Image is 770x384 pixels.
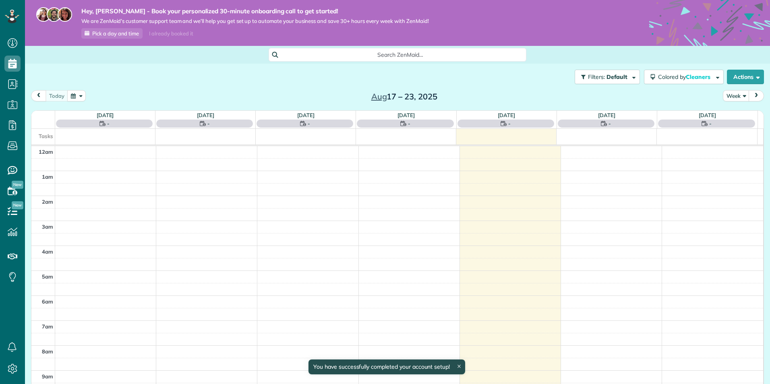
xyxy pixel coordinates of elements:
[81,28,143,39] a: Pick a day and time
[686,73,712,81] span: Cleaners
[42,173,53,180] span: 1am
[46,90,68,101] button: today
[308,120,310,128] span: -
[144,29,198,39] div: I already booked it
[606,73,628,81] span: Default
[81,7,429,15] strong: Hey, [PERSON_NAME] - Book your personalized 30-minute onboarding call to get started!
[42,373,53,380] span: 9am
[408,120,410,128] span: -
[81,18,429,25] span: We are ZenMaid’s customer support team and we’ll help you get set up to automate your business an...
[397,112,415,118] a: [DATE]
[749,90,764,101] button: next
[42,248,53,255] span: 4am
[658,73,713,81] span: Colored by
[575,70,640,84] button: Filters: Default
[588,73,605,81] span: Filters:
[727,70,764,84] button: Actions
[354,92,455,101] h2: 17 – 23, 2025
[42,348,53,355] span: 8am
[498,112,515,118] a: [DATE]
[508,120,511,128] span: -
[58,7,72,22] img: michelle-19f622bdf1676172e81f8f8fba1fb50e276960ebfe0243fe18214015130c80e4.jpg
[207,120,210,128] span: -
[107,120,110,128] span: -
[39,133,53,139] span: Tasks
[699,112,716,118] a: [DATE]
[42,198,53,205] span: 2am
[47,7,61,22] img: jorge-587dff0eeaa6aab1f244e6dc62b8924c3b6ad411094392a53c71c6c4a576187d.jpg
[371,91,387,101] span: Aug
[308,359,465,374] div: You have successfully completed your account setup!
[42,323,53,330] span: 7am
[197,112,214,118] a: [DATE]
[723,90,749,101] button: Week
[297,112,315,118] a: [DATE]
[12,181,23,189] span: New
[709,120,712,128] span: -
[644,70,724,84] button: Colored byCleaners
[31,90,46,101] button: prev
[609,120,611,128] span: -
[97,112,114,118] a: [DATE]
[571,70,640,84] a: Filters: Default
[39,149,53,155] span: 12am
[42,298,53,305] span: 6am
[42,273,53,280] span: 5am
[598,112,615,118] a: [DATE]
[36,7,51,22] img: maria-72a9807cf96188c08ef61303f053569d2e2a8a1cde33d635c8a3ac13582a053d.jpg
[12,201,23,209] span: New
[42,223,53,230] span: 3am
[92,30,139,37] span: Pick a day and time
